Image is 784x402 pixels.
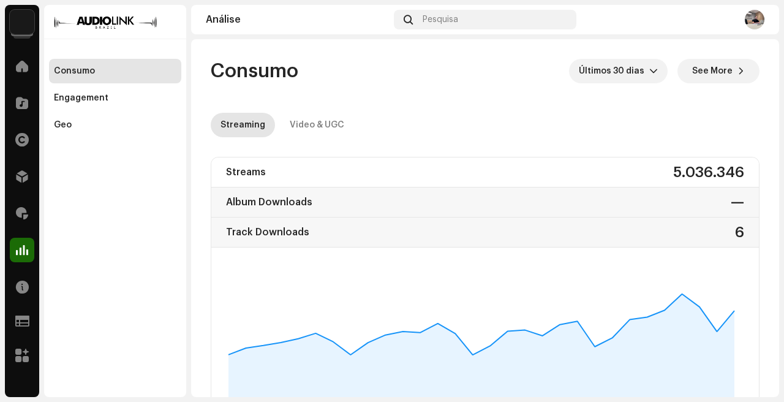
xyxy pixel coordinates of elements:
re-m-nav-item: Engagement [49,86,181,110]
div: Streaming [221,113,265,137]
re-m-nav-item: Geo [49,113,181,137]
div: Análise [206,15,389,25]
re-m-nav-item: Consumo [49,59,181,83]
div: Geo [54,120,72,130]
button: See More [677,59,759,83]
span: Pesquisa [423,15,458,25]
div: Track Downloads [226,222,309,242]
span: Consumo [211,59,298,83]
div: 5.036.346 [673,162,744,182]
div: Engagement [54,93,108,103]
div: Consumo [54,66,95,76]
img: 0ba84f16-5798-4c35-affb-ab1fe2b8839d [745,10,764,29]
span: See More [692,59,733,83]
div: Album Downloads [226,192,312,212]
div: — [731,192,744,212]
div: Video & UGC [290,113,344,137]
img: 730b9dfe-18b5-4111-b483-f30b0c182d82 [10,10,34,34]
span: Últimos 30 dias [579,59,649,83]
div: 6 [735,222,744,242]
div: Streams [226,162,266,182]
div: dropdown trigger [649,59,658,83]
